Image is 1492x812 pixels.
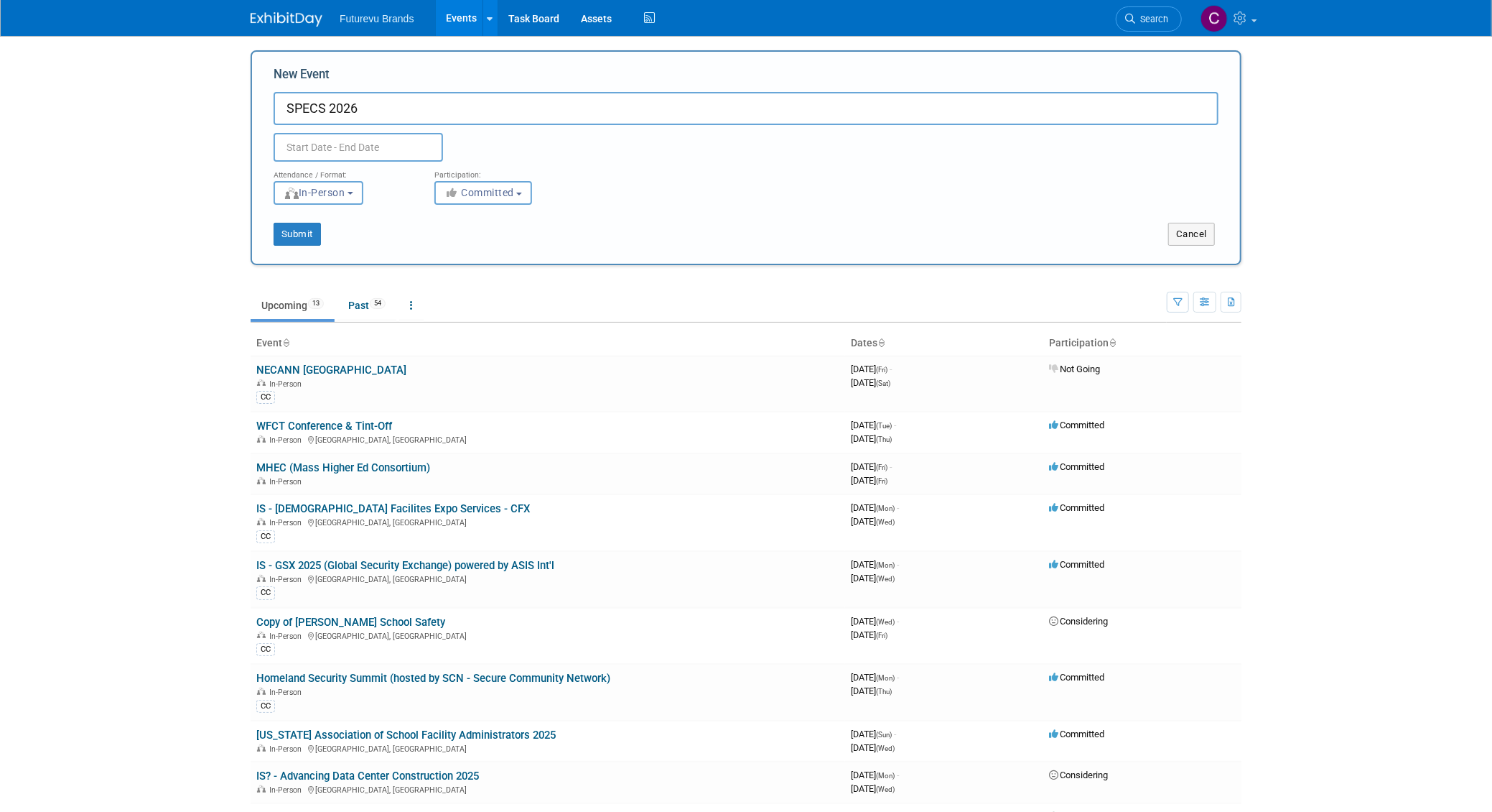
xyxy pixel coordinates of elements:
span: [DATE] [851,377,890,388]
a: Homeland Security Summit (hosted by SCN - Secure Community Network) [256,672,610,685]
span: 54 [370,298,386,309]
span: (Sun) [876,731,892,739]
span: [DATE] [851,672,899,683]
span: In-Person [284,187,345,198]
button: Cancel [1168,223,1215,246]
span: In-Person [269,379,306,389]
span: - [894,729,896,739]
span: [DATE] [851,516,895,527]
span: (Wed) [876,575,895,583]
button: Committed [434,181,532,205]
img: In-Person Event [257,785,266,793]
img: In-Person Event [257,518,266,525]
div: CC [256,586,275,599]
span: (Mon) [876,674,895,682]
span: In-Person [269,744,306,754]
span: 13 [308,298,324,309]
a: Search [1116,6,1182,32]
span: (Tue) [876,422,892,430]
span: Futurevu Brands [340,13,414,24]
span: (Fri) [876,366,887,374]
span: - [897,616,899,627]
div: Attendance / Format: [274,162,413,180]
span: Not Going [1049,364,1100,374]
input: Name of Trade Show / Conference [274,92,1218,125]
div: CC [256,643,275,656]
span: (Sat) [876,379,890,387]
span: Committed [1049,559,1104,570]
span: [DATE] [851,573,895,583]
div: [GEOGRAPHIC_DATA], [GEOGRAPHIC_DATA] [256,783,839,795]
span: (Mon) [876,772,895,780]
button: In-Person [274,181,363,205]
div: CC [256,530,275,543]
span: In-Person [269,435,306,445]
div: [GEOGRAPHIC_DATA], [GEOGRAPHIC_DATA] [256,433,839,445]
span: (Thu) [876,688,892,696]
a: IS - GSX 2025 (Global Security Exchange) powered by ASIS Int'l [256,559,554,572]
span: (Fri) [876,463,887,471]
span: (Mon) [876,561,895,569]
span: [DATE] [851,629,887,640]
span: In-Person [269,785,306,795]
button: Submit [274,223,321,246]
span: Considering [1049,770,1108,780]
span: In-Person [269,477,306,486]
span: Committed [1049,729,1104,739]
img: In-Person Event [257,575,266,582]
span: Committed [1049,461,1104,472]
div: [GEOGRAPHIC_DATA], [GEOGRAPHIC_DATA] [256,629,839,641]
span: [DATE] [851,461,892,472]
span: [DATE] [851,420,896,430]
span: - [897,672,899,683]
a: Upcoming13 [251,292,335,319]
span: - [890,461,892,472]
span: - [897,502,899,513]
a: Sort by Start Date [877,337,885,349]
a: IS? - Advancing Data Center Construction 2025 [256,770,479,783]
img: ExhibitDay [251,12,322,27]
th: Participation [1043,331,1241,356]
div: CC [256,391,275,404]
span: [DATE] [851,770,899,780]
span: - [897,770,899,780]
span: (Mon) [876,504,895,512]
img: In-Person Event [257,379,266,387]
span: (Wed) [876,785,895,793]
a: Sort by Event Name [282,337,289,349]
span: In-Person [269,632,306,641]
span: (Fri) [876,477,887,485]
span: In-Person [269,575,306,584]
a: Copy of [PERSON_NAME] School Safety [256,616,445,629]
span: - [897,559,899,570]
span: Considering [1049,616,1108,627]
span: - [890,364,892,374]
th: Event [251,331,845,356]
div: [GEOGRAPHIC_DATA], [GEOGRAPHIC_DATA] [256,516,839,527]
img: In-Person Event [257,477,266,484]
span: [DATE] [851,364,892,374]
span: [DATE] [851,559,899,570]
img: In-Person Event [257,688,266,695]
span: [DATE] [851,686,892,696]
span: Committed [1049,502,1104,513]
a: Past54 [337,292,396,319]
span: [DATE] [851,742,895,753]
span: (Fri) [876,632,887,640]
span: (Wed) [876,744,895,752]
span: [DATE] [851,783,895,794]
span: [DATE] [851,433,892,444]
img: CHERYL CLOWES [1200,5,1228,32]
a: [US_STATE] Association of School Facility Administrators 2025 [256,729,556,742]
span: (Wed) [876,518,895,526]
div: [GEOGRAPHIC_DATA], [GEOGRAPHIC_DATA] [256,742,839,754]
span: (Thu) [876,435,892,443]
span: In-Person [269,518,306,527]
span: [DATE] [851,475,887,486]
span: Committed [1049,672,1104,683]
span: - [894,420,896,430]
input: Start Date - End Date [274,133,443,162]
th: Dates [845,331,1043,356]
span: Committed [444,187,514,198]
div: Participation: [434,162,574,180]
